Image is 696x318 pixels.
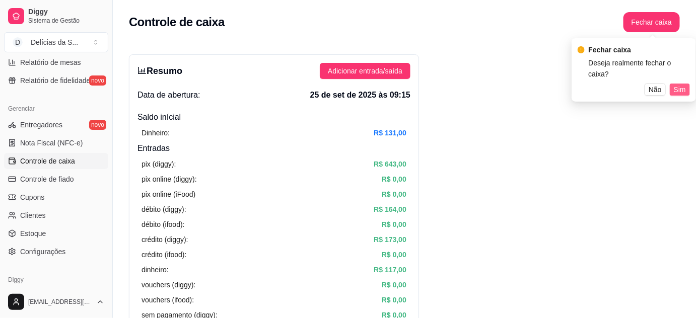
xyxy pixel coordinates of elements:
[20,192,44,202] span: Cupons
[374,264,406,275] article: R$ 117,00
[4,117,108,133] a: Entregadoresnovo
[674,84,686,95] span: Sim
[589,44,690,55] div: Fechar caixa
[670,84,690,96] button: Sim
[4,135,108,151] a: Nota Fiscal (NFC-e)
[142,189,195,200] article: pix online (iFood)
[142,127,170,138] article: Dinheiro:
[142,204,186,215] article: débito (diggy):
[137,89,200,101] span: Data de abertura:
[31,37,78,47] div: Delícias da S ...
[374,127,406,138] article: R$ 131,00
[310,89,410,101] span: 25 de set de 2025 às 09:15
[142,219,185,230] article: débito (ifood):
[20,247,65,257] span: Configurações
[142,158,176,170] article: pix (diggy):
[4,4,108,28] a: DiggySistema de Gestão
[4,72,108,89] a: Relatório de fidelidadenovo
[382,249,406,260] article: R$ 0,00
[20,120,62,130] span: Entregadores
[374,234,406,245] article: R$ 173,00
[142,294,194,305] article: vouchers (ifood):
[4,290,108,314] button: [EMAIL_ADDRESS][DOMAIN_NAME]
[320,63,410,79] button: Adicionar entrada/saída
[374,158,406,170] article: R$ 643,00
[382,189,406,200] article: R$ 0,00
[20,138,83,148] span: Nota Fiscal (NFC-e)
[4,244,108,260] a: Configurações
[129,14,225,30] h2: Controle de caixa
[137,111,410,123] h4: Saldo inícial
[20,75,90,86] span: Relatório de fidelidade
[4,54,108,70] a: Relatório de mesas
[645,84,666,96] button: Não
[382,294,406,305] article: R$ 0,00
[137,64,182,78] h3: Resumo
[589,57,690,79] div: Deseja realmente fechar o caixa?
[20,228,46,238] span: Estoque
[20,156,75,166] span: Controle de caixa
[374,204,406,215] article: R$ 164,00
[4,153,108,169] a: Controle de caixa
[4,207,108,223] a: Clientes
[382,279,406,290] article: R$ 0,00
[20,57,81,67] span: Relatório de mesas
[20,210,46,220] span: Clientes
[4,272,108,288] div: Diggy
[28,298,92,306] span: [EMAIL_ADDRESS][DOMAIN_NAME]
[137,66,147,75] span: bar-chart
[4,189,108,205] a: Cupons
[28,17,104,25] span: Sistema de Gestão
[4,101,108,117] div: Gerenciar
[28,8,104,17] span: Diggy
[649,84,662,95] span: Não
[578,46,585,53] span: exclamation-circle
[382,219,406,230] article: R$ 0,00
[13,37,23,47] span: D
[142,234,188,245] article: crédito (diggy):
[20,174,74,184] span: Controle de fiado
[142,279,195,290] article: vouchers (diggy):
[142,174,197,185] article: pix online (diggy):
[4,225,108,242] a: Estoque
[137,142,410,154] h4: Entradas
[4,32,108,52] button: Select a team
[328,65,402,76] span: Adicionar entrada/saída
[142,249,186,260] article: crédito (ifood):
[142,264,169,275] article: dinheiro:
[4,171,108,187] a: Controle de fiado
[382,174,406,185] article: R$ 0,00
[623,12,680,32] button: Fechar caixa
